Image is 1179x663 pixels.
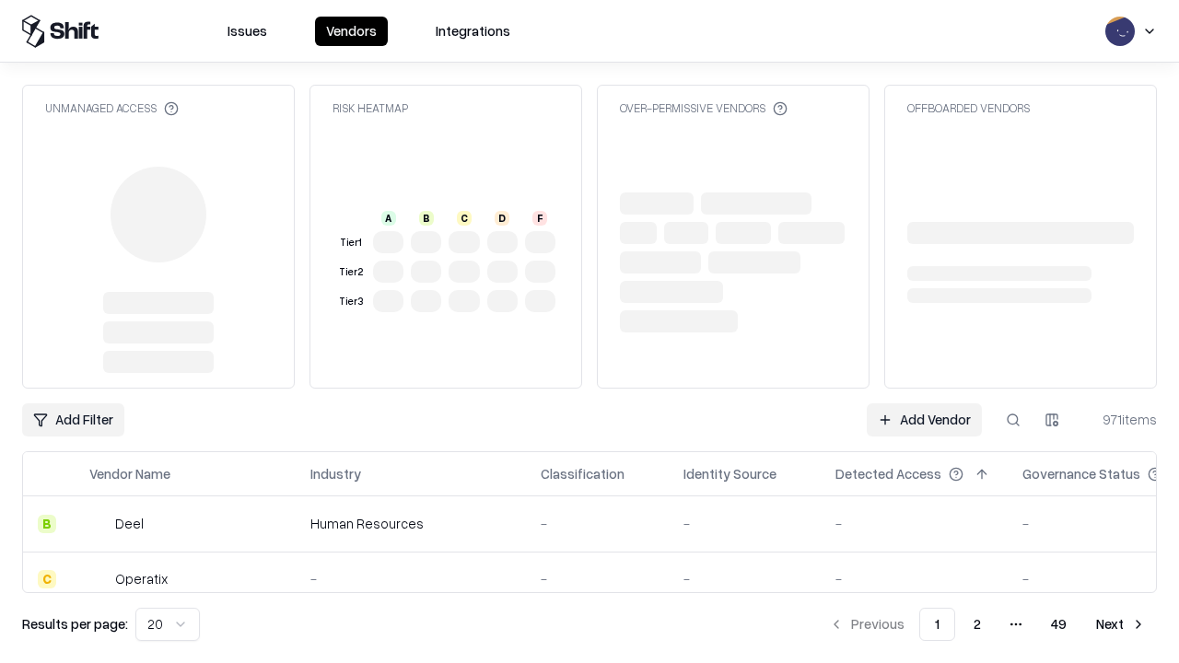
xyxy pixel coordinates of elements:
div: Unmanaged Access [45,100,179,116]
div: F [532,211,547,226]
div: - [683,569,806,588]
button: 1 [919,608,955,641]
button: Next [1085,608,1157,641]
div: C [38,570,56,588]
div: - [683,514,806,533]
div: Over-Permissive Vendors [620,100,788,116]
div: B [419,211,434,226]
div: - [835,569,993,588]
div: Governance Status [1022,464,1140,483]
button: Vendors [315,17,388,46]
img: Operatix [89,570,108,588]
div: - [541,514,654,533]
div: Detected Access [835,464,941,483]
div: Tier 3 [336,294,366,309]
div: - [310,569,511,588]
button: Integrations [425,17,521,46]
div: A [381,211,396,226]
p: Results per page: [22,614,128,634]
button: Add Filter [22,403,124,436]
div: Offboarded Vendors [907,100,1030,116]
div: Classification [541,464,625,483]
a: Add Vendor [867,403,982,436]
nav: pagination [818,608,1157,641]
button: Issues [216,17,278,46]
div: Industry [310,464,361,483]
button: 2 [959,608,996,641]
div: - [541,569,654,588]
button: 49 [1036,608,1081,641]
div: Human Resources [310,514,511,533]
div: 971 items [1083,410,1157,429]
div: B [38,515,56,533]
div: C [457,211,472,226]
div: Operatix [115,569,168,588]
div: Vendor Name [89,464,170,483]
div: Tier 1 [336,235,366,250]
div: - [835,514,993,533]
div: Identity Source [683,464,776,483]
div: D [495,211,509,226]
div: Risk Heatmap [333,100,408,116]
div: Tier 2 [336,264,366,280]
div: Deel [115,514,144,533]
img: Deel [89,515,108,533]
